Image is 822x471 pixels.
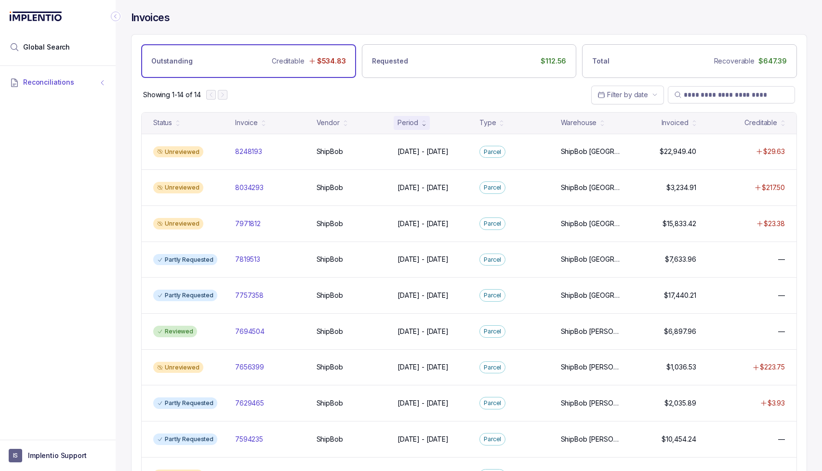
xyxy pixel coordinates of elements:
p: ShipBob [317,434,343,444]
p: ShipBob [317,183,343,192]
p: 7594235 [235,434,263,444]
p: 8034293 [235,183,264,192]
p: $223.75 [760,362,785,372]
p: — [778,255,785,264]
p: ShipBob [PERSON_NAME][GEOGRAPHIC_DATA], ShipBob [GEOGRAPHIC_DATA][PERSON_NAME] [561,398,623,408]
p: ShipBob [GEOGRAPHIC_DATA][PERSON_NAME] [561,291,623,300]
p: $2,035.89 [664,398,696,408]
p: $3,234.91 [666,183,696,192]
p: $647.39 [758,56,787,66]
p: ShipBob [317,147,343,156]
p: 7819513 [235,255,260,264]
p: $6,897.96 [664,327,696,336]
p: Parcel [484,147,501,157]
p: Implentio Support [28,451,87,460]
div: Remaining page entries [143,90,200,100]
p: ShipBob [317,255,343,264]
p: ShipBob [PERSON_NAME][GEOGRAPHIC_DATA], ShipBob [GEOGRAPHIC_DATA][PERSON_NAME] [561,362,623,372]
div: Warehouse [561,118,597,127]
div: Reviewed [153,326,197,337]
p: [DATE] - [DATE] [398,327,449,336]
p: [DATE] - [DATE] [398,147,449,156]
p: $1,036.53 [666,362,696,372]
p: 7629465 [235,398,264,408]
div: Unreviewed [153,362,203,373]
p: [DATE] - [DATE] [398,291,449,300]
p: Requested [372,56,408,66]
p: $15,833.42 [663,219,696,229]
p: ShipBob [PERSON_NAME][GEOGRAPHIC_DATA], ShipBob [GEOGRAPHIC_DATA][PERSON_NAME] [561,327,623,336]
div: Partly Requested [153,433,217,445]
p: — [778,291,785,300]
p: Parcel [484,398,501,408]
search: Date Range Picker [597,90,648,100]
p: $22,949.40 [660,147,696,156]
p: [DATE] - [DATE] [398,255,449,264]
div: Vendor [317,118,340,127]
p: [DATE] - [DATE] [398,398,449,408]
button: Date Range Picker [591,86,664,104]
p: $534.83 [317,56,346,66]
div: Unreviewed [153,218,203,229]
p: $112.56 [541,56,566,66]
h4: Invoices [131,11,170,25]
div: Status [153,118,172,127]
p: $17,440.21 [664,291,696,300]
p: ShipBob [GEOGRAPHIC_DATA][PERSON_NAME] [561,147,623,156]
p: 8248193 [235,147,262,156]
p: $29.63 [763,147,785,156]
p: $217.50 [762,183,785,192]
p: [DATE] - [DATE] [398,362,449,372]
div: Period [398,118,418,127]
p: Outstanding [151,56,192,66]
p: [DATE] - [DATE] [398,219,449,229]
p: 7757358 [235,291,264,300]
div: Partly Requested [153,290,217,301]
p: $10,454.24 [662,434,696,444]
p: ShipBob [PERSON_NAME][GEOGRAPHIC_DATA] [561,434,623,444]
p: $23.38 [764,219,785,229]
p: Showing 1-14 of 14 [143,90,200,100]
p: — [778,434,785,444]
p: ShipBob [317,398,343,408]
span: Reconciliations [23,77,74,87]
button: User initialsImplentio Support [9,449,107,462]
p: ShipBob [317,327,343,336]
p: 7656399 [235,362,264,372]
div: Unreviewed [153,146,203,158]
span: Global Search [23,42,70,52]
div: Unreviewed [153,182,203,193]
p: — [778,327,785,336]
button: Reconciliations [6,72,110,93]
div: Invoice [235,118,258,127]
span: User initials [9,449,22,462]
p: Parcel [484,363,501,372]
div: Type [479,118,496,127]
div: Partly Requested [153,254,217,266]
span: Filter by date [607,90,648,99]
p: Parcel [484,255,501,265]
p: Parcel [484,183,501,192]
p: ShipBob [317,219,343,229]
div: Partly Requested [153,397,217,409]
p: Total [592,56,609,66]
p: Parcel [484,219,501,229]
p: ShipBob [GEOGRAPHIC_DATA][PERSON_NAME] [561,183,623,192]
p: ShipBob [GEOGRAPHIC_DATA][PERSON_NAME] [561,219,623,229]
p: $3.93 [768,398,785,408]
p: ShipBob [317,291,343,300]
p: Recoverable [714,56,755,66]
div: Creditable [744,118,777,127]
p: Parcel [484,327,501,336]
p: 7971812 [235,219,261,229]
div: Collapse Icon [110,11,121,22]
p: Parcel [484,291,501,300]
p: [DATE] - [DATE] [398,434,449,444]
div: Invoiced [662,118,689,127]
p: [DATE] - [DATE] [398,183,449,192]
p: ShipBob [317,362,343,372]
p: $7,633.96 [665,255,696,264]
p: Parcel [484,434,501,444]
p: ShipBob [GEOGRAPHIC_DATA][PERSON_NAME] [561,255,623,264]
p: 7694504 [235,327,265,336]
